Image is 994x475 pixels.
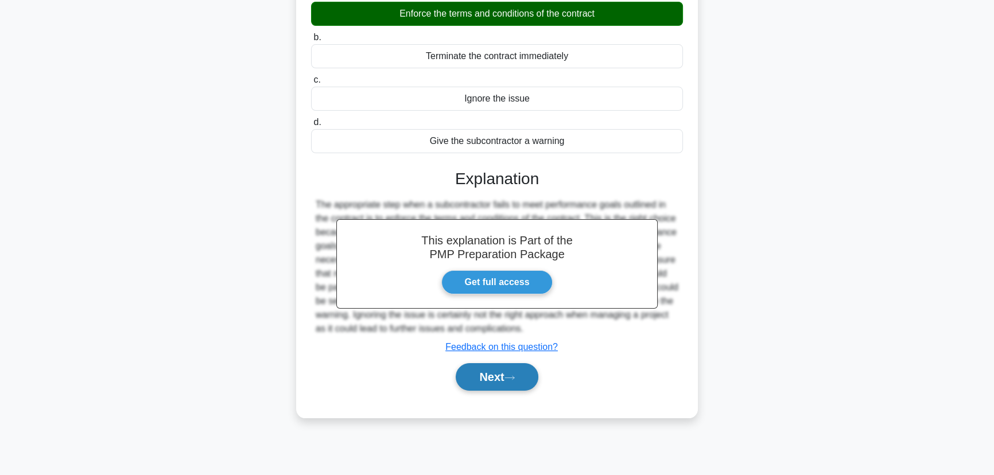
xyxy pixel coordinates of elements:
div: The appropriate step when a subcontractor fails to meet performance goals outlined in the contrac... [316,198,678,336]
span: d. [313,117,321,127]
h3: Explanation [318,169,676,189]
a: Get full access [441,270,553,294]
div: Give the subcontractor a warning [311,129,683,153]
div: Enforce the terms and conditions of the contract [311,2,683,26]
a: Feedback on this question? [445,342,558,352]
div: Ignore the issue [311,87,683,111]
span: b. [313,32,321,42]
div: Terminate the contract immediately [311,44,683,68]
button: Next [456,363,538,391]
span: c. [313,75,320,84]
